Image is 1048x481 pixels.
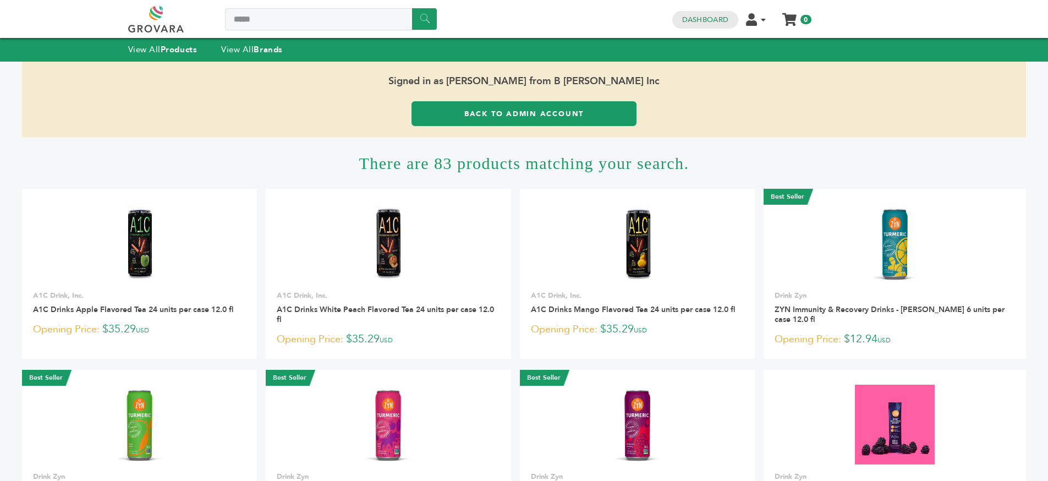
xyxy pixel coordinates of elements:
a: Dashboard [682,15,728,25]
img: A1C Drinks Mango Flavored Tea 24 units per case 12.0 fl [597,204,677,283]
p: $12.94 [775,331,1016,348]
a: A1C Drinks Mango Flavored Tea 24 units per case 12.0 fl [531,304,735,315]
a: A1C Drinks White Peach Flavored Tea 24 units per case 12.0 fl [277,304,494,325]
p: Drink Zyn [775,291,1016,300]
img: ZYN Immunity & Recovery Drinks - Mango Lychee 6 units per case 12.0 fl [117,385,162,464]
img: ZYN Immunity & Recovery Drinks - Lemon Ginger 6 units per case 12.0 fl [873,204,917,283]
strong: Brands [254,44,282,55]
img: ZYN Immunity & Recovery Drinks - Mixed Berry 6 units per case 12.0 fl [366,385,410,464]
span: Opening Price: [277,332,343,347]
span: Signed in as [PERSON_NAME] from B [PERSON_NAME] Inc [22,62,1026,101]
p: $35.29 [277,331,501,348]
a: View AllProducts [128,44,197,55]
img: A1C Drinks Apple Flavored Tea 24 units per case 12.0 fl [100,204,179,283]
p: A1C Drink, Inc. [33,291,246,300]
p: $35.29 [33,321,246,338]
a: View AllBrands [221,44,283,55]
p: $35.29 [531,321,744,338]
span: USD [634,326,647,335]
span: USD [877,336,891,345]
h1: There are 83 products matching your search. [22,137,1026,189]
span: Opening Price: [775,332,841,347]
p: A1C Drink, Inc. [277,291,501,300]
span: Opening Price: [531,322,597,337]
span: Opening Price: [33,322,100,337]
img: ZYN Immunity & Recovery Drinks - Pomegranate Cranberry 6 units per case 12.0 fl [615,385,660,464]
p: A1C Drink, Inc. [531,291,744,300]
span: USD [380,336,393,345]
a: ZYN Immunity & Recovery Drinks - [PERSON_NAME] 6 units per case 12.0 fl [775,304,1005,325]
a: A1C Drinks Apple Flavored Tea 24 units per case 12.0 fl [33,304,233,315]
img: Drink ZYN Turmeric Electrolyte Drink Mix - Blackberry Dragonfruit 25 innerpacks per case 8.0 oz [855,385,935,464]
img: A1C Drinks White Peach Flavored Tea 24 units per case 12.0 fl [349,204,429,283]
a: Back to Admin Account [411,101,637,126]
span: USD [136,326,149,335]
strong: Products [161,44,197,55]
span: 0 [800,15,811,24]
input: Search a product or brand... [225,8,437,30]
a: My Cart [783,10,795,21]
